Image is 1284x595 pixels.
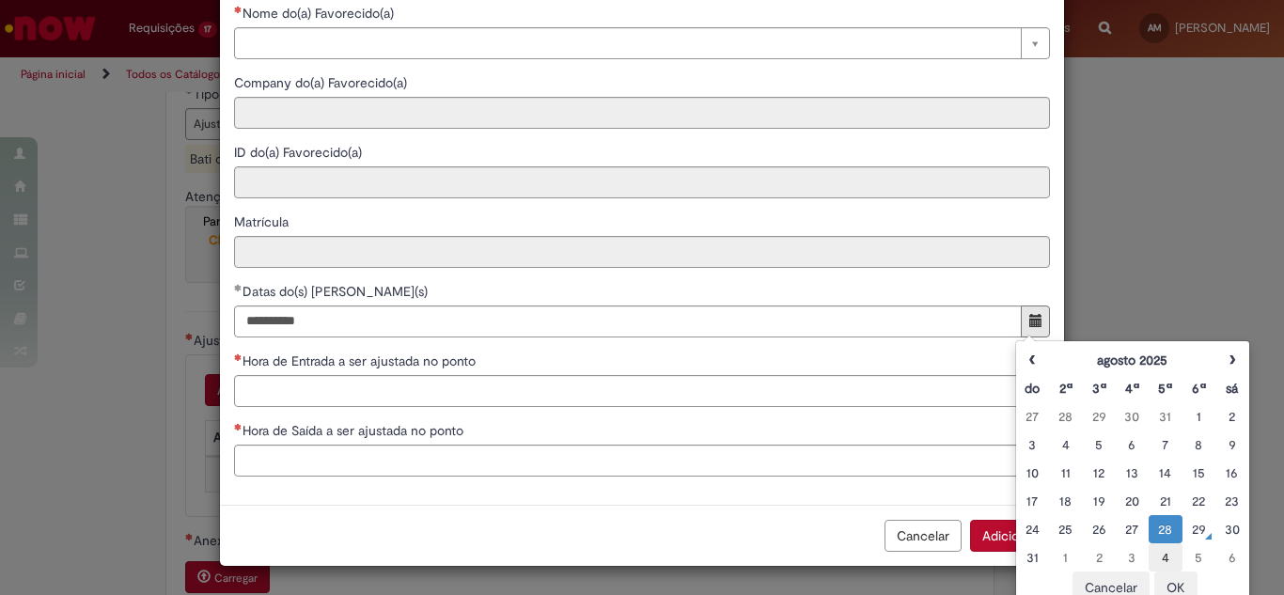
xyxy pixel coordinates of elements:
div: 27 August 2025 Wednesday [1120,520,1144,539]
th: Próximo mês [1215,346,1248,374]
span: Hora de Saída a ser ajustada no ponto [243,422,467,439]
div: 05 August 2025 Tuesday [1087,435,1110,454]
span: Necessários [234,6,243,13]
div: 04 September 2025 Thursday [1153,548,1177,567]
th: Sábado [1215,374,1248,402]
input: Hora de Entrada a ser ajustada no ponto [234,375,1050,407]
span: Datas do(s) [PERSON_NAME](s) [243,283,431,300]
a: Limpar campo Nome do(a) Favorecido(a) [234,27,1050,59]
div: 06 August 2025 Wednesday [1120,435,1144,454]
div: 02 September 2025 Tuesday [1087,548,1110,567]
span: Obrigatório Preenchido [234,284,243,291]
div: 16 August 2025 Saturday [1220,463,1244,482]
div: 31 August 2025 Sunday [1021,548,1044,567]
th: Domingo [1016,374,1049,402]
div: 26 August 2025 Tuesday [1087,520,1110,539]
button: Cancelar [885,520,962,552]
th: Mês anterior [1016,346,1049,374]
div: 22 August 2025 Friday [1187,492,1211,510]
div: 25 August 2025 Monday [1054,520,1077,539]
div: 17 August 2025 Sunday [1021,492,1044,510]
div: 13 August 2025 Wednesday [1120,463,1144,482]
input: Datas do(s) Ajuste(s) 28 August 2025 Thursday [234,305,1022,337]
div: 29 August 2025 Friday [1187,520,1211,539]
div: 14 August 2025 Thursday [1153,463,1177,482]
div: 19 August 2025 Tuesday [1087,492,1110,510]
span: Somente leitura - Company do(a) Favorecido(a) [234,74,411,91]
th: Quinta-feira [1149,374,1182,402]
div: 31 July 2025 Thursday [1153,407,1177,426]
div: 01 September 2025 Monday [1054,548,1077,567]
div: 07 August 2025 Thursday [1153,435,1177,454]
div: 29 July 2025 Tuesday [1087,407,1110,426]
div: 10 August 2025 Sunday [1021,463,1044,482]
div: 11 August 2025 Monday [1054,463,1077,482]
div: 09 August 2025 Saturday [1220,435,1244,454]
div: 01 August 2025 Friday [1187,407,1211,426]
div: 24 August 2025 Sunday [1021,520,1044,539]
th: Sexta-feira [1182,374,1215,402]
div: 15 August 2025 Friday [1187,463,1211,482]
div: 20 August 2025 Wednesday [1120,492,1144,510]
input: Hora de Saída a ser ajustada no ponto [234,445,1050,477]
div: 12 August 2025 Tuesday [1087,463,1110,482]
div: 05 September 2025 Friday [1187,548,1211,567]
span: Somente leitura - Matrícula [234,213,292,230]
span: Necessários - Nome do(a) Favorecido(a) [243,5,398,22]
th: Terça-feira [1082,374,1115,402]
div: 18 August 2025 Monday [1054,492,1077,510]
div: 03 September 2025 Wednesday [1120,548,1144,567]
div: 03 August 2025 Sunday [1021,435,1044,454]
input: Company do(a) Favorecido(a) [234,97,1050,129]
div: 28 August 2025 Thursday [1153,520,1177,539]
div: 06 September 2025 Saturday [1220,548,1244,567]
div: 27 July 2025 Sunday [1021,407,1044,426]
span: Somente leitura - ID do(a) Favorecido(a) [234,144,366,161]
div: 21 August 2025 Thursday [1153,492,1177,510]
input: Matrícula [234,236,1050,268]
span: Necessários [234,353,243,361]
th: Segunda-feira [1049,374,1082,402]
span: Hora de Entrada a ser ajustada no ponto [243,352,479,369]
span: Necessários [234,423,243,431]
div: 08 August 2025 Friday [1187,435,1211,454]
th: agosto 2025. Alternar mês [1049,346,1215,374]
button: Adicionar [970,520,1050,552]
div: 28 July 2025 Monday [1054,407,1077,426]
div: 30 August 2025 Saturday [1220,520,1244,539]
div: 02 August 2025 Saturday [1220,407,1244,426]
div: 04 August 2025 Monday [1054,435,1077,454]
div: 30 July 2025 Wednesday [1120,407,1144,426]
button: Mostrar calendário para Datas do(s) Ajuste(s) [1021,305,1050,337]
th: Quarta-feira [1116,374,1149,402]
input: ID do(a) Favorecido(a) [234,166,1050,198]
div: 23 August 2025 Saturday [1220,492,1244,510]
